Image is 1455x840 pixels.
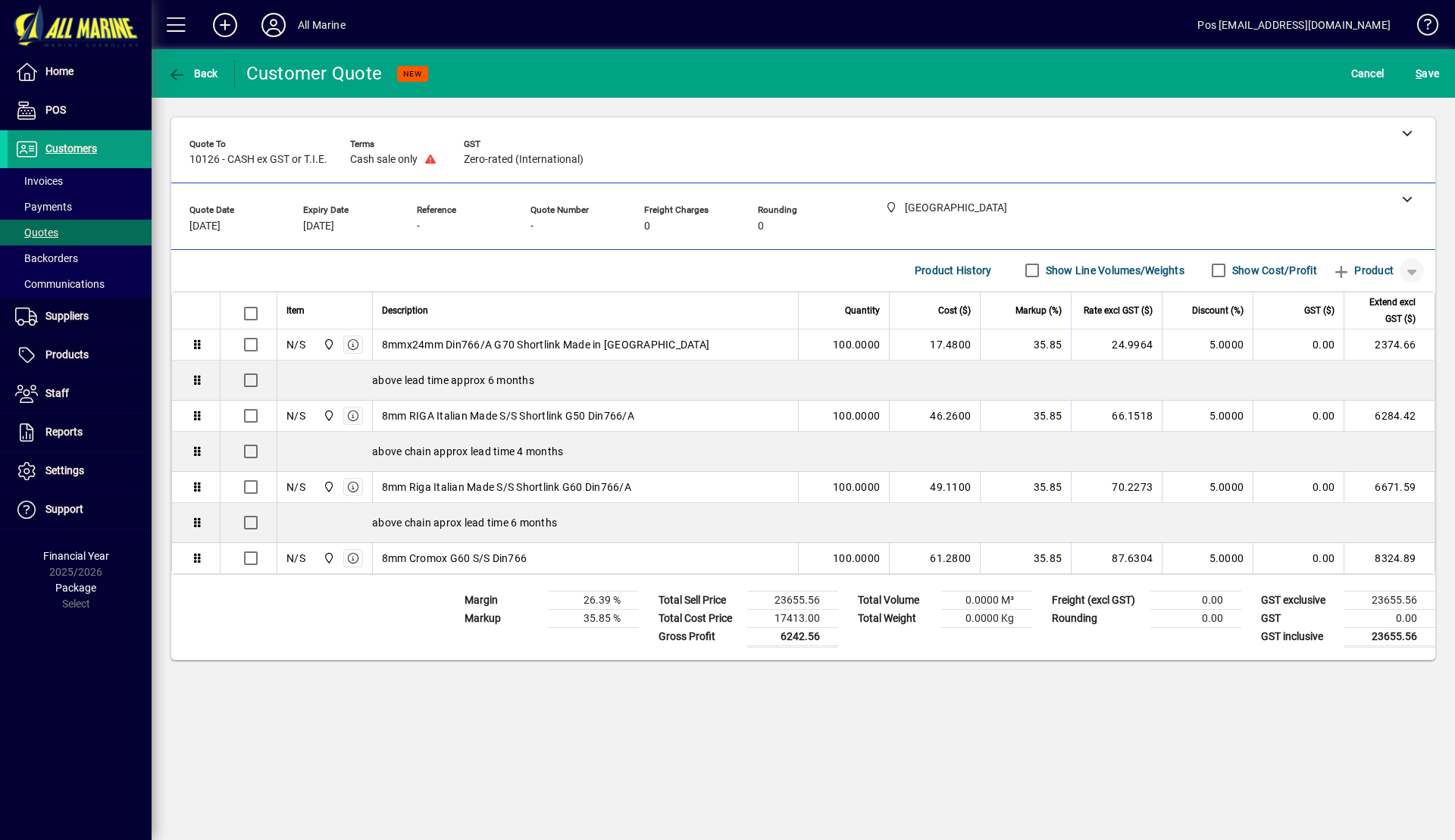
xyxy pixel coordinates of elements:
span: Rate excl GST ($) [1084,302,1153,319]
td: 23655.56 [1344,591,1435,609]
a: Products [8,336,152,374]
span: Discount (%) [1192,302,1244,319]
div: 70.2273 [1081,479,1153,495]
td: Gross Profit [651,627,747,646]
span: [DATE] [189,220,221,233]
td: 0.0000 Kg [941,609,1032,627]
td: 35.85 % [548,609,639,627]
td: 61.2800 [889,543,980,573]
button: Add [201,11,249,39]
button: Profile [249,11,298,39]
td: GST [1253,609,1344,627]
td: 6242.56 [747,627,838,646]
span: Cost ($) [938,302,971,319]
div: N/S [286,551,305,566]
span: Cash sale only [350,154,418,166]
span: Port Road [319,336,336,353]
td: 49.1100 [889,472,980,503]
div: All Marine [298,13,346,37]
a: Quotes [8,220,152,245]
td: 35.85 [980,329,1071,361]
a: Knowledge Base [1406,3,1436,52]
span: Home [45,65,74,77]
button: Product History [909,257,998,284]
span: S [1416,67,1422,80]
span: Zero-rated (International) [464,154,584,166]
td: 17.4800 [889,329,980,361]
span: Package [55,582,96,594]
td: 26.39 % [548,591,639,609]
td: 23655.56 [1344,627,1435,646]
td: 8324.89 [1344,543,1435,573]
div: Customer Quote [246,61,383,86]
span: Description [382,302,428,319]
td: 6671.59 [1344,472,1435,503]
span: 8mm Riga Italian Made S/S Shortlink G60 Din766/A [382,479,631,495]
a: Backorders [8,245,152,271]
span: 100.0000 [833,408,880,423]
span: Item [286,302,305,319]
a: Suppliers [8,298,152,336]
a: Support [8,491,152,529]
td: 0.00 [1150,591,1241,609]
span: Product [1332,258,1394,283]
button: Save [1412,60,1443,87]
td: 0.00 [1253,329,1344,361]
td: GST inclusive [1253,627,1344,646]
a: Reports [8,414,152,451]
span: Markup (%) [1015,302,1062,319]
span: Invoices [15,175,63,187]
a: Settings [8,452,152,490]
td: 5.0000 [1162,472,1253,503]
td: 35.85 [980,472,1071,503]
span: Back [167,67,218,80]
div: 87.6304 [1081,551,1153,566]
td: 35.85 [980,401,1071,432]
td: GST exclusive [1253,591,1344,609]
td: 0.0000 M³ [941,591,1032,609]
button: Back [164,60,222,87]
td: 23655.56 [747,591,838,609]
td: Total Weight [850,609,941,627]
td: 17413.00 [747,609,838,627]
a: Invoices [8,168,152,194]
span: Settings [45,464,84,476]
div: above chain approx lead time 4 months [277,432,1435,471]
span: [DATE] [303,220,334,233]
td: Freight (excl GST) [1044,591,1150,609]
span: GST ($) [1304,302,1335,319]
div: Pos [EMAIL_ADDRESS][DOMAIN_NAME] [1197,13,1391,37]
div: N/S [286,479,305,495]
a: POS [8,92,152,130]
span: Quotes [15,226,58,239]
td: Markup [457,609,548,627]
span: Payments [15,201,72,213]
span: Backorders [15,252,78,264]
td: 5.0000 [1162,543,1253,573]
span: Quantity [845,302,880,319]
span: Port Road [319,550,336,567]
span: ave [1416,61,1439,86]
span: Financial Year [43,550,109,562]
td: 0.00 [1253,543,1344,573]
span: Staff [45,387,69,399]
div: 66.1518 [1081,408,1153,423]
span: Support [45,503,83,515]
td: 35.85 [980,543,1071,573]
span: Product History [915,258,992,283]
label: Show Line Volumes/Weights [1043,263,1184,278]
span: NEW [403,69,422,79]
span: Cancel [1351,61,1385,86]
span: 8mm RIGA Italian Made S/S Shortlink G50 Din766/A [382,408,634,423]
div: N/S [286,408,305,423]
a: Staff [8,375,152,413]
div: above lead time approx 6 months [277,361,1435,400]
td: 0.00 [1253,472,1344,503]
td: Total Sell Price [651,591,747,609]
span: Reports [45,426,83,438]
td: 46.2600 [889,401,980,432]
span: Suppliers [45,310,89,322]
td: 5.0000 [1162,401,1253,432]
span: 8mmx24mm Din766/A G70 Shortlink Made in [GEOGRAPHIC_DATA] [382,337,709,352]
span: 0 [758,220,764,233]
